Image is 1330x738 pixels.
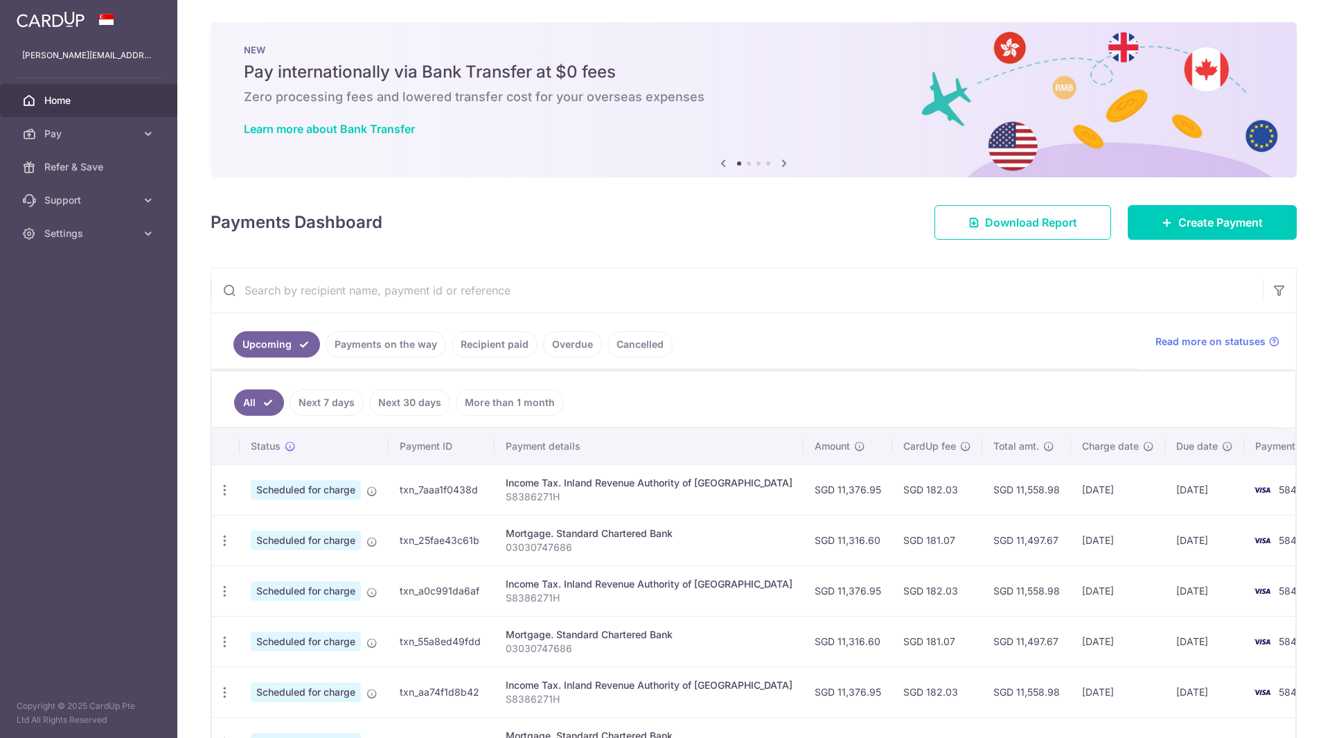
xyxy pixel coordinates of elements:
span: Pay [44,127,136,141]
td: SGD 11,558.98 [982,464,1071,515]
a: Cancelled [608,331,673,358]
a: Next 7 days [290,389,364,416]
span: Download Report [985,214,1077,231]
td: [DATE] [1165,565,1244,616]
th: Payment ID [389,428,495,464]
td: [DATE] [1165,616,1244,667]
a: Recipient paid [452,331,538,358]
iframe: Opens a widget where you can find more information [1241,696,1316,731]
span: Amount [815,439,850,453]
p: [PERSON_NAME][EMAIL_ADDRESS][PERSON_NAME][DOMAIN_NAME] [22,49,155,62]
span: Read more on statuses [1155,335,1266,349]
td: [DATE] [1165,515,1244,565]
span: Scheduled for charge [251,480,361,500]
img: Bank Card [1248,482,1276,498]
span: Scheduled for charge [251,632,361,651]
span: 5848 [1279,686,1303,698]
span: 5848 [1279,534,1303,546]
h6: Zero processing fees and lowered transfer cost for your overseas expenses [244,89,1263,105]
td: [DATE] [1071,616,1165,667]
td: SGD 11,316.60 [804,616,892,667]
div: Mortgage. Standard Chartered Bank [506,527,792,541]
h4: Payments Dashboard [211,210,382,235]
a: All [234,389,284,416]
span: 5848 [1279,635,1303,647]
p: S8386271H [506,692,792,706]
img: Bank Card [1248,684,1276,701]
img: Bank Card [1248,583,1276,599]
span: Scheduled for charge [251,683,361,702]
td: SGD 11,558.98 [982,667,1071,717]
img: Bank Card [1248,532,1276,549]
div: Mortgage. Standard Chartered Bank [506,628,792,642]
span: Total amt. [993,439,1039,453]
td: SGD 11,497.67 [982,515,1071,565]
p: S8386271H [506,490,792,504]
td: txn_a0c991da6af [389,565,495,616]
span: CardUp fee [903,439,956,453]
h5: Pay internationally via Bank Transfer at $0 fees [244,61,1263,83]
a: Create Payment [1128,205,1297,240]
div: Income Tax. Inland Revenue Authority of [GEOGRAPHIC_DATA] [506,678,792,692]
span: Home [44,94,136,107]
span: Due date [1176,439,1218,453]
input: Search by recipient name, payment id or reference [211,268,1263,313]
img: Bank transfer banner [211,22,1297,177]
span: Charge date [1082,439,1139,453]
td: txn_aa74f1d8b42 [389,667,495,717]
td: SGD 182.03 [892,464,982,515]
td: SGD 181.07 [892,515,982,565]
a: Read more on statuses [1155,335,1279,349]
td: SGD 11,376.95 [804,565,892,616]
td: [DATE] [1071,667,1165,717]
span: Settings [44,227,136,240]
img: Bank Card [1248,633,1276,650]
span: 5848 [1279,585,1303,597]
td: [DATE] [1165,667,1244,717]
a: Upcoming [233,331,320,358]
p: 03030747686 [506,541,792,554]
td: [DATE] [1165,464,1244,515]
a: Overdue [543,331,602,358]
span: Scheduled for charge [251,581,361,601]
span: Support [44,193,136,207]
td: SGD 11,558.98 [982,565,1071,616]
td: SGD 11,376.95 [804,667,892,717]
td: [DATE] [1071,464,1165,515]
td: txn_7aaa1f0438d [389,464,495,515]
a: Learn more about Bank Transfer [244,122,415,136]
a: More than 1 month [456,389,564,416]
a: Next 30 days [369,389,450,416]
td: [DATE] [1071,515,1165,565]
span: Refer & Save [44,160,136,174]
td: SGD 181.07 [892,616,982,667]
td: txn_25fae43c61b [389,515,495,565]
td: SGD 11,316.60 [804,515,892,565]
td: SGD 11,376.95 [804,464,892,515]
td: SGD 182.03 [892,565,982,616]
span: Status [251,439,281,453]
th: Payment details [495,428,804,464]
div: Income Tax. Inland Revenue Authority of [GEOGRAPHIC_DATA] [506,577,792,591]
td: txn_55a8ed49fdd [389,616,495,667]
span: Create Payment [1178,214,1263,231]
td: SGD 11,497.67 [982,616,1071,667]
p: 03030747686 [506,642,792,656]
p: S8386271H [506,591,792,605]
div: Income Tax. Inland Revenue Authority of [GEOGRAPHIC_DATA] [506,476,792,490]
span: 5848 [1279,484,1303,495]
td: SGD 182.03 [892,667,982,717]
a: Download Report [934,205,1111,240]
img: CardUp [17,11,85,28]
span: Scheduled for charge [251,531,361,550]
p: NEW [244,44,1263,55]
a: Payments on the way [326,331,446,358]
td: [DATE] [1071,565,1165,616]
